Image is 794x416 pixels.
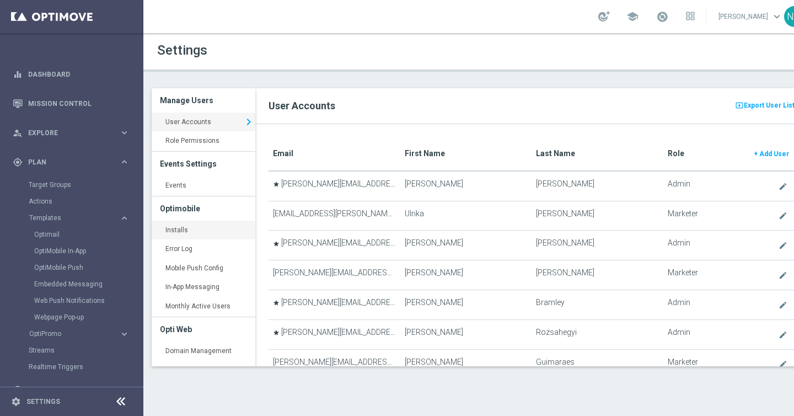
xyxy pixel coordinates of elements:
div: OptiMobile In-App [34,243,142,259]
td: Bramley [532,290,663,319]
span: Explore [28,130,119,136]
i: equalizer [13,70,23,79]
a: Optimail [34,230,115,239]
h3: Manage Users [160,88,247,113]
td: [PERSON_NAME][EMAIL_ADDRESS][DOMAIN_NAME] [269,319,400,349]
a: Actions [29,197,115,206]
a: Error Log [152,239,255,259]
i: create [779,301,787,310]
span: Add User [759,150,789,158]
button: equalizer Dashboard [12,70,130,79]
td: [PERSON_NAME][EMAIL_ADDRESS][PERSON_NAME][DOMAIN_NAME] [269,231,400,260]
a: OptiMobile Push [34,263,115,272]
i: create [779,271,787,280]
h1: Settings [157,42,471,58]
a: In-App Messaging [152,278,255,297]
a: User Accounts [152,113,255,132]
td: [PERSON_NAME] [532,260,663,290]
translate: Last Name [536,149,575,158]
div: Embedded Messaging [34,276,142,292]
i: settings [11,397,21,407]
a: Mobile Push Config [152,259,255,279]
translate: Role [668,149,684,158]
div: Target Groups [29,177,142,193]
a: Web Push Notifications [34,296,115,305]
div: Templates [29,210,142,326]
div: Plan [13,157,119,167]
a: OptiMobile In-App [34,247,115,255]
button: OptiPromo keyboard_arrow_right [29,329,130,338]
i: star [273,181,280,188]
span: Marketer [668,209,698,218]
a: Domain Management [152,342,255,361]
span: Marketer [668,268,698,278]
td: [PERSON_NAME] [400,349,532,379]
div: gps_fixed Plan keyboard_arrow_right [12,158,130,167]
td: [PERSON_NAME][EMAIL_ADDRESS][PERSON_NAME][DOMAIN_NAME] [269,260,400,290]
i: star [273,241,280,247]
div: OptiMobile Push [34,259,142,276]
a: Webpage Pop-up [34,313,115,322]
div: Dashboard [13,60,130,89]
td: [PERSON_NAME] [532,171,663,201]
i: keyboard_arrow_right [119,127,130,138]
button: Mission Control [12,99,130,108]
td: [PERSON_NAME] [400,260,532,290]
div: Execute [13,385,119,395]
button: person_search Explore keyboard_arrow_right [12,129,130,137]
span: Admin [668,179,690,189]
i: create [779,182,787,191]
td: [PERSON_NAME][EMAIL_ADDRESS][PERSON_NAME][DOMAIN_NAME] [269,349,400,379]
button: play_circle_outline Execute keyboard_arrow_right [12,386,130,394]
h3: Opti Web [160,317,247,342]
span: Admin [668,298,690,307]
div: Realtime Triggers [29,359,142,375]
i: gps_fixed [13,157,23,167]
span: Admin [668,328,690,337]
i: create [779,241,787,250]
a: Events [152,176,255,196]
span: Admin [668,238,690,248]
td: [PERSON_NAME] [400,171,532,201]
a: Realtime Triggers [29,362,115,371]
h3: Events Settings [160,152,247,176]
td: Ulrika [400,201,532,231]
i: present_to_all [735,100,744,111]
a: Streams [29,346,115,355]
span: school [626,10,639,23]
span: Marketer [668,358,698,367]
a: Settings [26,398,60,405]
a: Dashboard [28,60,130,89]
i: keyboard_arrow_right [119,213,130,223]
div: Optimail [34,226,142,243]
td: [PERSON_NAME][EMAIL_ADDRESS][PERSON_NAME][DOMAIN_NAME] [269,171,400,201]
a: Web Inbox [152,360,255,380]
a: Installs [152,221,255,241]
div: Streams [29,342,142,359]
span: keyboard_arrow_down [771,10,783,23]
td: [PERSON_NAME] [532,231,663,260]
button: Templates keyboard_arrow_right [29,214,130,222]
td: [PERSON_NAME] [400,290,532,319]
div: Actions [29,193,142,210]
span: Templates [29,215,108,221]
div: Explore [13,128,119,138]
td: [EMAIL_ADDRESS][PERSON_NAME][DOMAIN_NAME] [269,201,400,231]
a: Mission Control [28,89,130,118]
div: OptiPromo [29,330,119,337]
a: Target Groups [29,180,115,189]
translate: Email [273,149,293,158]
i: create [779,330,787,339]
a: Monthly Active Users [152,297,255,317]
td: [PERSON_NAME] [532,201,663,231]
div: OptiPromo [29,326,142,342]
i: play_circle_outline [13,385,23,395]
i: create [779,360,787,369]
i: keyboard_arrow_right [119,157,130,167]
td: [PERSON_NAME] [400,231,532,260]
div: Web Push Notifications [34,292,142,309]
div: Mission Control [13,89,130,118]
